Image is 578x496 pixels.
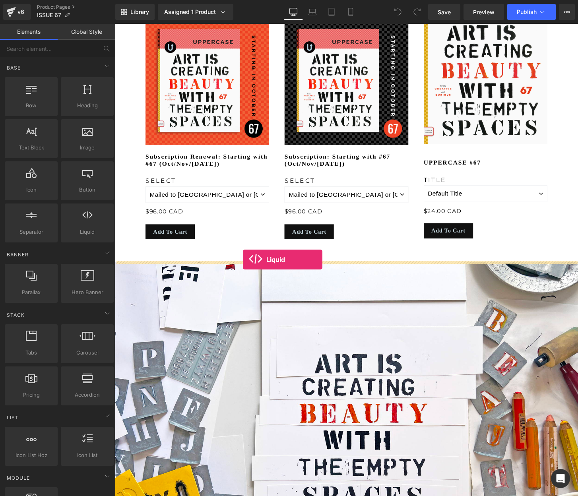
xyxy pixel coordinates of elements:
[63,228,111,236] span: Liquid
[321,140,380,148] a: UPPERCASE #67
[32,191,71,199] span: $96.00 CAD
[321,158,449,168] label: Title
[40,213,75,219] span: Add To Cart
[63,349,111,357] span: Carousel
[6,474,31,482] span: Module
[3,4,31,20] a: v6
[184,213,219,219] span: Add To Cart
[464,4,504,20] a: Preview
[176,159,305,169] label: Select
[63,391,111,399] span: Accordion
[63,451,111,459] span: Icon List
[7,186,55,194] span: Icon
[63,288,111,296] span: Hero Banner
[37,4,115,10] a: Product Pages
[7,349,55,357] span: Tabs
[16,7,26,17] div: v6
[6,414,19,421] span: List
[58,24,115,40] a: Global Style
[507,4,556,20] button: Publish
[7,143,55,152] span: Text Block
[6,64,21,72] span: Base
[7,391,55,399] span: Pricing
[32,208,83,224] button: Add To Cart
[164,8,227,16] div: Assigned 1 Product
[115,4,155,20] a: New Library
[473,8,495,16] span: Preview
[32,134,160,149] a: Subscription Renewal: Starting with #67 (Oct/Nov/[DATE])
[559,4,575,20] button: More
[321,207,372,223] button: Add To Cart
[176,191,215,199] span: $96.00 CAD
[7,101,55,110] span: Row
[409,4,425,20] button: Redo
[63,143,111,152] span: Image
[130,8,149,15] span: Library
[63,186,111,194] span: Button
[329,211,364,218] span: Add To Cart
[7,288,55,296] span: Parallax
[176,134,305,149] a: Subscription: Starting with #67 (Oct/Nov/[DATE])
[438,8,451,16] span: Save
[390,4,406,20] button: Undo
[321,190,360,198] span: $24.00 CAD
[341,4,360,20] a: Mobile
[7,228,55,236] span: Separator
[7,451,55,459] span: Icon List Hoz
[6,311,25,319] span: Stack
[322,4,341,20] a: Tablet
[63,101,111,110] span: Heading
[6,251,29,258] span: Banner
[303,4,322,20] a: Laptop
[517,9,537,15] span: Publish
[551,469,570,488] div: Open Intercom Messenger
[176,208,227,224] button: Add To Cart
[37,12,61,18] span: ISSUE 67
[284,4,303,20] a: Desktop
[32,159,160,169] label: Select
